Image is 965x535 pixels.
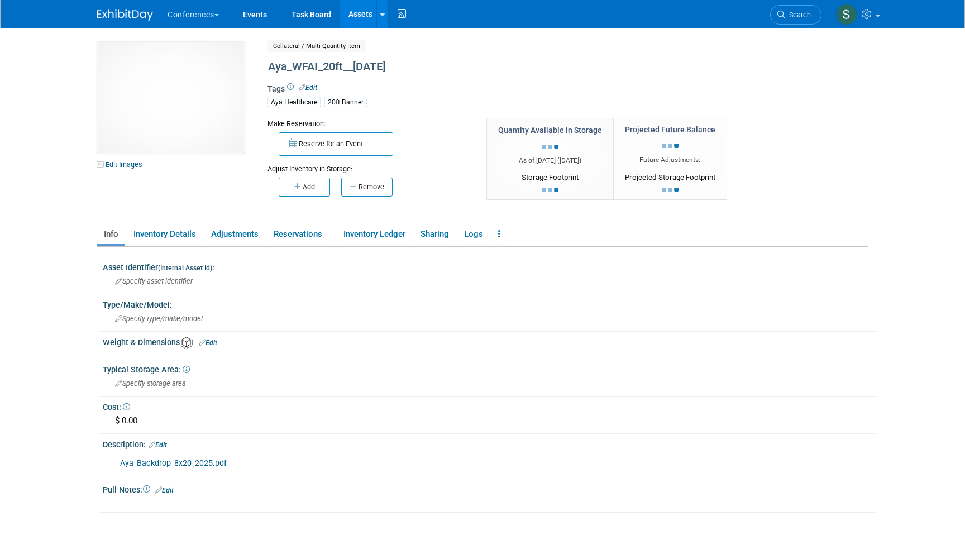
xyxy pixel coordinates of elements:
[542,188,558,192] img: loading...
[267,83,776,116] div: Tags
[158,264,212,272] small: (Internal Asset Id)
[155,486,174,494] a: Edit
[836,4,857,25] img: Sophie Buffo
[785,11,811,19] span: Search
[199,339,217,347] a: Edit
[103,365,190,374] span: Typical Storage Area:
[103,399,876,413] div: Cost:
[341,178,393,197] button: Remove
[414,224,455,244] a: Sharing
[181,337,193,349] img: Asset Weight and Dimensions
[625,124,715,135] div: Projected Future Balance
[662,188,679,192] img: loading...
[115,314,203,323] span: Specify type/make/model
[204,224,265,244] a: Adjustments
[498,156,602,165] div: As of [DATE] ( )
[264,57,776,77] div: Aya_WFAI_20ft__[DATE]
[127,224,202,244] a: Inventory Details
[120,458,227,468] a: Aya_Backdrop_8x20_2025.pdf
[103,481,876,496] div: Pull Notes:
[337,224,412,244] a: Inventory Ledger
[498,125,602,136] div: Quantity Available in Storage
[542,145,558,149] img: loading...
[267,118,470,129] div: Make Reservation:
[97,42,245,154] img: View Images
[324,97,367,108] div: 20ft Banner
[279,178,330,197] button: Add
[267,97,321,108] div: Aya Healthcare
[625,155,715,165] div: Future Adjustments:
[97,9,153,21] img: ExhibitDay
[115,379,186,388] span: Specify storage area
[103,436,876,451] div: Description:
[267,156,470,174] div: Adjust Inventory in Storage:
[625,169,715,183] div: Projected Storage Footprint
[662,144,679,148] img: loading...
[560,156,579,164] span: [DATE]
[770,5,821,25] a: Search
[279,132,393,156] button: Reserve for an Event
[97,157,147,171] a: Edit Images
[267,40,366,52] span: Collateral / Multi-Quantity Item
[299,84,317,92] a: Edit
[97,224,125,244] a: Info
[111,412,868,429] div: $ 0.00
[149,441,167,449] a: Edit
[103,334,876,349] div: Weight & Dimensions
[267,224,335,244] a: Reservations
[103,297,876,311] div: Type/Make/Model:
[103,259,876,273] div: Asset Identifier :
[115,277,193,285] span: Specify asset identifier
[457,224,489,244] a: Logs
[498,169,602,183] div: Storage Footprint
